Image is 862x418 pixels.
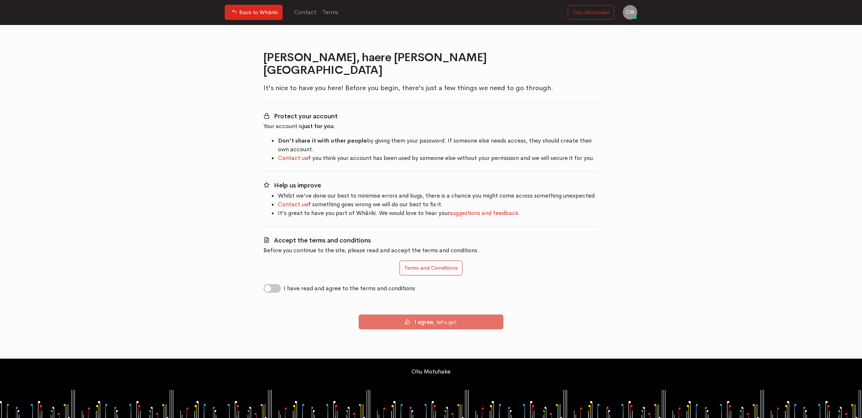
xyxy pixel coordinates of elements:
a: Contact us [278,154,307,162]
a: Ohu Motuhake [568,5,614,20]
li: by giving them your password. If someone else needs access, they should create their own account. [278,136,599,154]
a: Terms [320,4,341,20]
label: I have read and agree to the terms and conditions [284,284,415,293]
li: if you think your account has been used by someone else without your permission and we will secur... [278,154,599,162]
b: just for you [303,122,334,130]
b: Help us improve [274,182,321,189]
button: Terms and Conditions [400,261,462,275]
a: Contact us [278,200,307,208]
li: Whilst we've done our best to minimise errors and bugs, there is a chance you might come across s... [278,191,599,200]
li: It's great to have you part of Whāriki. We would love to hear your . [278,209,599,218]
button: I agree, let's go! [359,314,503,330]
p: Before you continue to the site, please read and accept the terms and conditions. [263,246,599,255]
p: It's nice to have you here! Before you begin, there's just a few things we need to go through. [263,83,599,93]
p: Your account is . [263,122,599,131]
b: I agree [415,318,433,325]
h2: [PERSON_NAME], haere [PERSON_NAME][GEOGRAPHIC_DATA] [263,51,599,76]
b: Protect your account [274,113,338,120]
li: if something goes wrong we will do our best to fix it. [278,200,599,209]
b: Don't share it with other people [278,137,367,144]
a: CW [623,5,637,20]
a: suggestions and feedback [450,209,518,217]
b: Accept the terms and conditions [274,237,371,244]
a: Contact [291,4,320,20]
a: Back to Whāriki [225,5,283,20]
